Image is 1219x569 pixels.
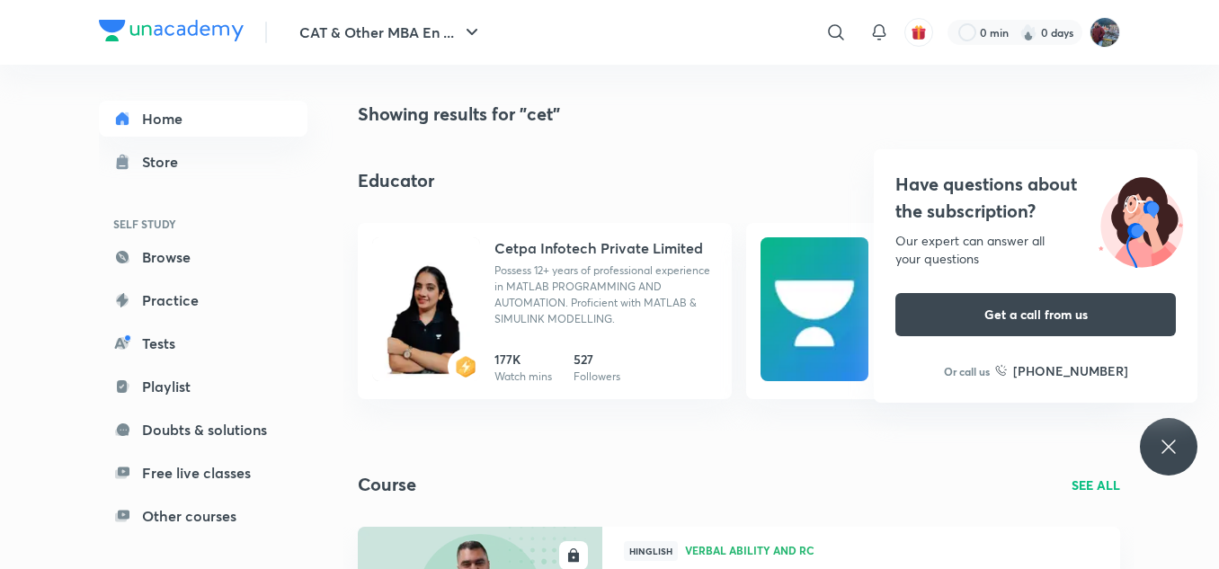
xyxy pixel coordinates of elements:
[358,223,732,399] a: UnacademybadgeCetpa Infotech Private LimitedPossess 12+ years of professional experience in MATLA...
[358,167,434,194] h2: Educator
[944,363,990,379] p: Or call us
[911,24,927,40] img: avatar
[761,237,868,381] img: Unacademy
[99,412,307,448] a: Doubts & solutions
[494,350,552,369] h6: 177K
[99,498,307,534] a: Other courses
[574,369,620,385] p: Followers
[99,369,307,405] a: Playlist
[624,541,678,561] span: Hinglish
[455,356,476,378] img: badge
[685,545,1099,556] span: Verbal Ability and RC
[99,282,307,318] a: Practice
[358,101,1120,128] h4: Showing results for "cet"
[995,361,1128,380] a: [PHONE_NUMBER]
[142,151,189,173] div: Store
[1072,476,1120,494] a: SEE ALL
[574,350,620,369] h6: 527
[895,232,1176,268] div: Our expert can answer all your questions
[289,14,494,50] button: CAT & Other MBA En ...
[895,293,1176,336] button: Get a call from us
[1013,361,1128,380] h6: [PHONE_NUMBER]
[372,237,480,381] img: Unacademy
[685,545,1099,557] a: Verbal Ability and RC
[99,20,244,41] img: Company Logo
[358,471,416,498] h2: Course
[904,18,933,47] button: avatar
[99,101,307,137] a: Home
[895,171,1176,225] h4: Have questions about the subscription?
[1019,23,1037,41] img: streak
[1084,171,1197,268] img: ttu_illustration_new.svg
[99,144,307,180] a: Store
[494,369,552,385] p: Watch mins
[494,262,717,327] p: Possess 12+ years of professional experience in MATLAB PROGRAMMING AND AUTOMATION. Proficient wit...
[1090,17,1120,48] img: Prashant saluja
[99,455,307,491] a: Free live classes
[746,223,1120,399] a: UnacademyUnacademy Mht Cet306KFollowers
[99,20,244,46] a: Company Logo
[99,209,307,239] h6: SELF STUDY
[494,237,703,259] h4: Cetpa Infotech Private Limited
[99,325,307,361] a: Tests
[99,239,307,275] a: Browse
